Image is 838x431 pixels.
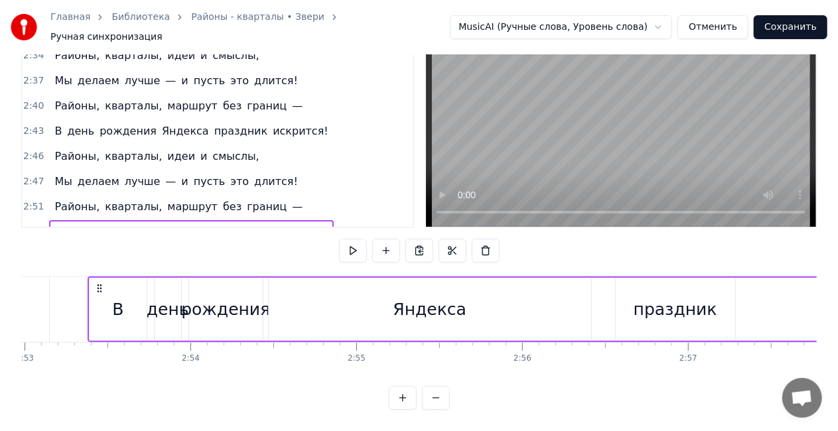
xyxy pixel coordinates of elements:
[23,125,44,138] span: 2:43
[53,123,63,139] span: В
[53,174,73,189] span: Мы
[514,353,531,364] div: 2:56
[53,98,101,113] span: Районы,
[112,297,123,322] div: В
[53,149,101,164] span: Районы,
[23,49,44,62] span: 2:34
[104,149,163,164] span: кварталы,
[23,99,44,113] span: 2:40
[23,225,44,239] span: 2:53
[199,48,208,63] span: и
[253,73,299,88] span: длится!
[271,224,330,239] span: искрится!
[245,199,288,214] span: границ
[123,174,162,189] span: лучше
[222,98,243,113] span: без
[229,174,250,189] span: это
[104,199,163,214] span: кварталы,
[212,48,261,63] span: смыслы,
[23,74,44,88] span: 2:37
[291,98,304,113] span: —
[50,31,163,44] span: Ручная синхронизация
[166,98,219,113] span: маршрут
[76,174,121,189] span: делаем
[180,174,189,189] span: и
[291,199,304,214] span: —
[123,73,162,88] span: лучше
[98,123,158,139] span: рождения
[53,224,63,239] span: В
[213,123,269,139] span: праздник
[104,48,163,63] span: кварталы,
[166,48,196,63] span: идеи
[679,353,697,364] div: 2:57
[212,149,261,164] span: смыслы,
[754,15,827,39] button: Сохранить
[98,224,158,239] span: рождения
[348,353,366,364] div: 2:55
[11,14,37,40] img: youka
[76,73,121,88] span: делаем
[161,123,210,139] span: Яндекса
[50,11,90,24] a: Главная
[782,378,822,418] div: Открытый чат
[393,297,466,322] div: Яндекса
[16,353,34,364] div: 2:53
[182,353,200,364] div: 2:54
[166,149,196,164] span: идеи
[50,11,450,44] nav: breadcrumb
[164,174,177,189] span: —
[213,224,269,239] span: праздник
[253,174,299,189] span: длится!
[161,224,210,239] span: Яндекса
[245,98,288,113] span: границ
[677,15,748,39] button: Отменить
[111,11,170,24] a: Библиотека
[181,297,270,322] div: рождения
[23,150,44,163] span: 2:46
[229,73,250,88] span: это
[634,297,717,322] div: праздник
[53,73,73,88] span: Мы
[191,11,324,24] a: Районы - кварталы • Звери
[23,175,44,188] span: 2:47
[166,199,219,214] span: маршрут
[180,73,189,88] span: и
[164,73,177,88] span: —
[222,199,243,214] span: без
[53,48,101,63] span: Районы,
[199,149,208,164] span: и
[104,98,163,113] span: кварталы,
[23,200,44,214] span: 2:51
[192,73,226,88] span: пусть
[66,123,96,139] span: день
[271,123,330,139] span: искрится!
[53,199,101,214] span: Районы,
[147,297,189,322] div: день
[66,224,96,239] span: день
[192,174,226,189] span: пусть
